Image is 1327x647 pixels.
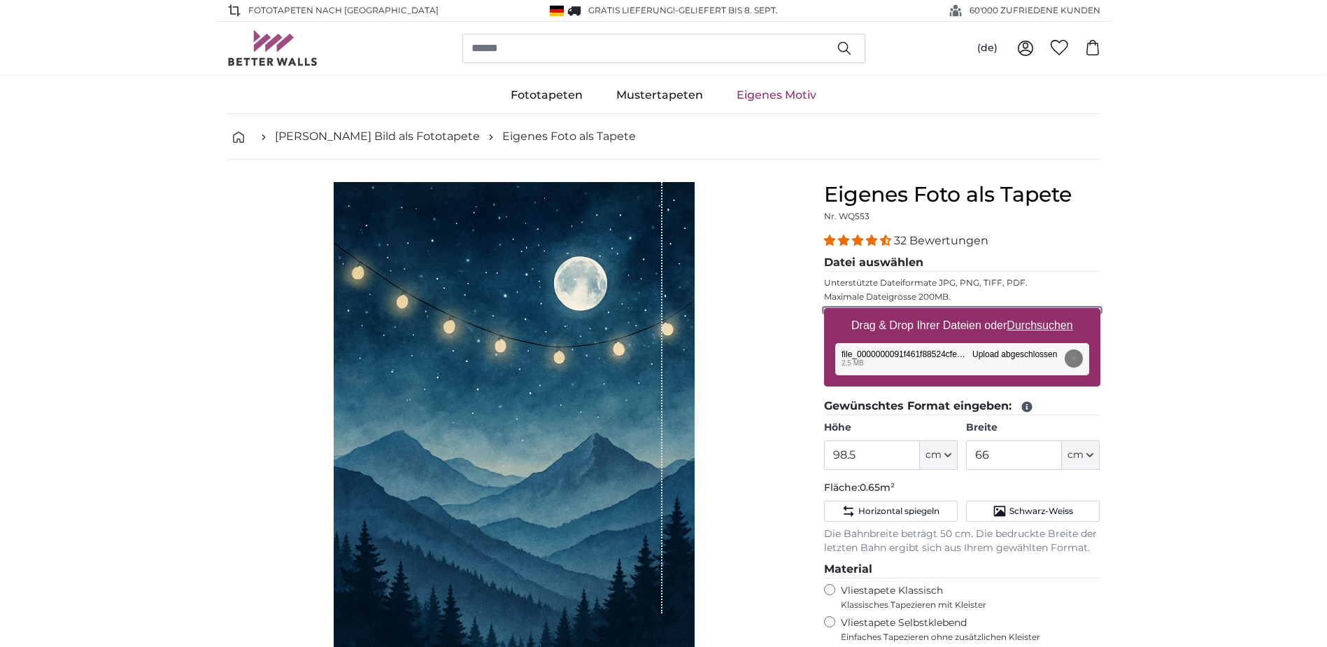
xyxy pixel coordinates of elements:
span: 32 Bewertungen [894,234,988,247]
nav: breadcrumbs [227,114,1100,160]
span: cm [925,448,942,462]
span: 0.65m² [860,481,895,494]
span: Horizontal spiegeln [858,506,939,517]
h1: Eigenes Foto als Tapete [824,182,1100,207]
a: Eigenes Foto als Tapete [502,128,636,145]
span: Einfaches Tapezieren ohne zusätzlichen Kleister [841,632,1100,643]
u: Durchsuchen [1007,319,1072,331]
a: Mustertapeten [599,77,720,113]
img: Betterwalls [227,30,318,66]
label: Vliestapete Klassisch [841,584,1088,611]
button: cm [1062,440,1100,470]
label: Vliestapete Selbstklebend [841,616,1100,643]
span: Schwarz-Weiss [1009,506,1073,517]
a: Eigenes Motiv [720,77,833,113]
span: Klassisches Tapezieren mit Kleister [841,599,1088,611]
span: cm [1067,448,1084,462]
label: Höhe [824,421,958,435]
span: 4.31 stars [824,234,894,247]
p: Fläche: [824,481,1100,495]
legend: Material [824,561,1100,578]
button: Horizontal spiegeln [824,501,958,522]
a: [PERSON_NAME] Bild als Fototapete [275,128,480,145]
span: Geliefert bis 8. Sept. [679,5,778,15]
p: Die Bahnbreite beträgt 50 cm. Die bedruckte Breite der letzten Bahn ergibt sich aus Ihrem gewählt... [824,527,1100,555]
span: - [675,5,778,15]
img: Deutschland [550,6,564,16]
label: Drag & Drop Ihrer Dateien oder [846,312,1079,340]
button: (de) [966,36,1009,61]
button: Schwarz-Weiss [966,501,1100,522]
span: 60'000 ZUFRIEDENE KUNDEN [970,4,1100,17]
legend: Gewünschtes Format eingeben: [824,398,1100,415]
p: Unterstützte Dateiformate JPG, PNG, TIFF, PDF. [824,277,1100,288]
span: Fototapeten nach [GEOGRAPHIC_DATA] [248,4,439,17]
span: GRATIS Lieferung! [588,5,675,15]
label: Breite [966,421,1100,435]
button: cm [920,440,958,470]
span: Nr. WQ553 [824,211,870,221]
a: Fototapeten [494,77,599,113]
legend: Datei auswählen [824,254,1100,272]
p: Maximale Dateigrösse 200MB. [824,291,1100,302]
